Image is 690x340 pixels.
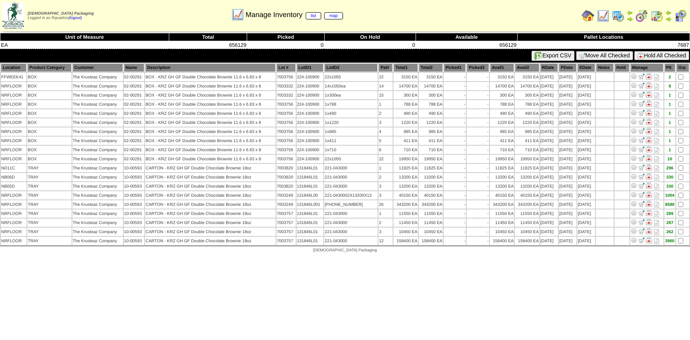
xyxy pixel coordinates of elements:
[631,146,637,152] img: Adjust
[654,74,659,80] i: Note
[654,84,659,89] i: Note
[646,210,652,216] img: Manage Hold
[540,127,558,136] td: [DATE]
[419,63,443,72] th: Total2
[515,100,539,108] td: 788 EA
[145,127,276,136] td: BOX - KRZ GH GF Double Chocolate Brownie 11.6 x 6.83 x 8
[638,192,645,198] img: Move
[638,82,645,89] img: Move
[393,91,418,99] td: 300 EA
[515,73,539,81] td: 3150 EA
[650,9,663,22] img: calendarinout.gif
[1,146,26,154] td: NRFLOOR
[393,109,418,118] td: 490 EA
[540,82,558,90] td: [DATE]
[631,110,637,116] img: Adjust
[540,118,558,127] td: [DATE]
[247,33,324,41] th: Picked
[231,8,244,21] img: line_graph.gif
[577,100,595,108] td: [DATE]
[393,73,418,81] td: 3150 EA
[145,109,276,118] td: BOX - KRZ GH GF Double Chocolate Brownie 11.6 x 6.83 x 8
[467,118,489,127] td: -
[631,228,637,234] img: Adjust
[515,137,539,145] td: 411 EA
[631,91,637,98] img: Adjust
[665,120,675,125] div: 1
[1,73,26,81] td: FFWEEK41
[638,210,645,216] img: Move
[72,155,123,163] td: The Krusteaz Company
[297,91,324,99] td: 224-100900
[637,53,644,59] img: hold.gif
[638,137,645,143] img: Move
[577,127,595,136] td: [DATE]
[378,100,393,108] td: 1
[646,164,652,171] img: Manage Hold
[467,73,489,81] td: -
[665,102,675,107] div: 1
[467,100,489,108] td: -
[378,109,393,118] td: 2
[631,128,637,134] img: Adjust
[444,100,466,108] td: -
[444,127,466,136] td: -
[27,100,71,108] td: BOX
[631,73,637,80] img: Adjust
[393,82,418,90] td: 14700 EA
[582,9,594,22] img: home.gif
[419,146,443,154] td: 710 EA
[638,182,645,189] img: Move
[324,127,378,136] td: 1x985
[276,82,296,90] td: 7003332
[72,91,123,99] td: The Krusteaz Company
[72,100,123,108] td: The Krusteaz Company
[1,127,26,136] td: NRFLOOR
[416,33,518,41] th: Available
[577,109,595,118] td: [DATE]
[631,119,637,125] img: Adjust
[27,118,71,127] td: BOX
[665,75,675,80] div: 2
[124,91,145,99] td: 02-00291
[646,155,652,161] img: Manage Hold
[540,137,558,145] td: [DATE]
[631,192,637,198] img: Adjust
[324,12,343,19] a: map
[559,127,577,136] td: [DATE]
[169,33,247,41] th: Total
[324,137,378,145] td: 1x411
[145,100,276,108] td: BOX - KRZ GH GF Double Chocolate Brownie 11.6 x 6.83 x 8
[654,129,659,135] i: Note
[72,146,123,154] td: The Krusteaz Company
[124,118,145,127] td: 02-00291
[0,41,169,49] td: EA
[324,118,378,127] td: 1x1220
[559,146,577,154] td: [DATE]
[559,63,577,72] th: PDate
[674,9,687,22] img: calendarcustomer.gif
[631,182,637,189] img: Adjust
[1,91,26,99] td: NRFLOOR
[297,127,324,136] td: 224-100900
[654,138,659,144] i: Note
[665,148,675,152] div: 1
[378,146,393,154] td: 6
[444,109,466,118] td: -
[27,155,71,163] td: BOX
[631,201,637,207] img: Adjust
[1,137,26,145] td: NRFLOOR
[297,63,324,72] th: LotID1
[635,9,648,22] img: calendarblend.gif
[467,82,489,90] td: -
[559,137,577,145] td: [DATE]
[27,73,71,81] td: BOX
[324,63,378,72] th: LotID2
[540,91,558,99] td: [DATE]
[515,127,539,136] td: 985 EA
[297,109,324,118] td: 224-100900
[646,182,652,189] img: Manage Hold
[646,173,652,180] img: Manage Hold
[378,73,393,81] td: 22
[27,127,71,136] td: BOX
